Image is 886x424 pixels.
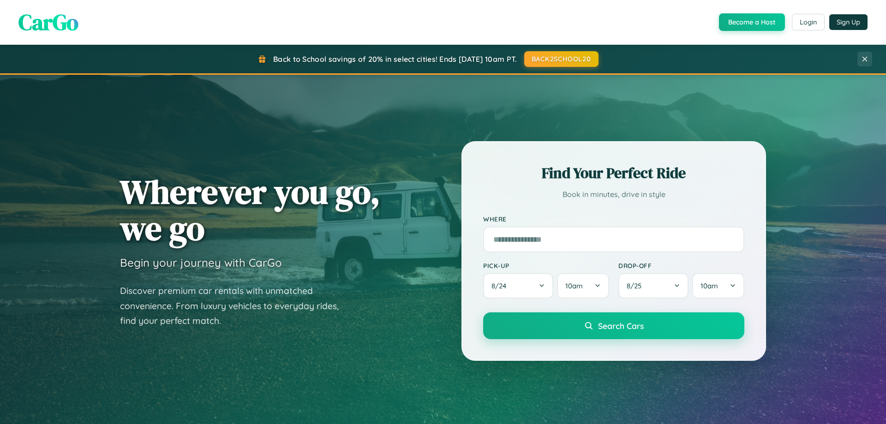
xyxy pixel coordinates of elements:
button: Sign Up [829,14,868,30]
button: BACK2SCHOOL20 [524,51,599,67]
button: 10am [692,273,744,299]
span: CarGo [18,7,78,37]
span: 8 / 24 [491,281,511,290]
button: 10am [557,273,609,299]
label: Where [483,215,744,223]
span: 10am [565,281,583,290]
h2: Find Your Perfect Ride [483,163,744,183]
span: 10am [700,281,718,290]
button: Become a Host [719,13,785,31]
h1: Wherever you go, we go [120,173,380,246]
label: Pick-up [483,262,609,269]
label: Drop-off [618,262,744,269]
h3: Begin your journey with CarGo [120,256,282,269]
button: Login [792,14,825,30]
p: Book in minutes, drive in style [483,188,744,201]
button: 8/24 [483,273,553,299]
p: Discover premium car rentals with unmatched convenience. From luxury vehicles to everyday rides, ... [120,283,351,328]
span: Search Cars [598,321,644,331]
span: Back to School savings of 20% in select cities! Ends [DATE] 10am PT. [273,54,517,64]
span: 8 / 25 [627,281,646,290]
button: Search Cars [483,312,744,339]
button: 8/25 [618,273,688,299]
